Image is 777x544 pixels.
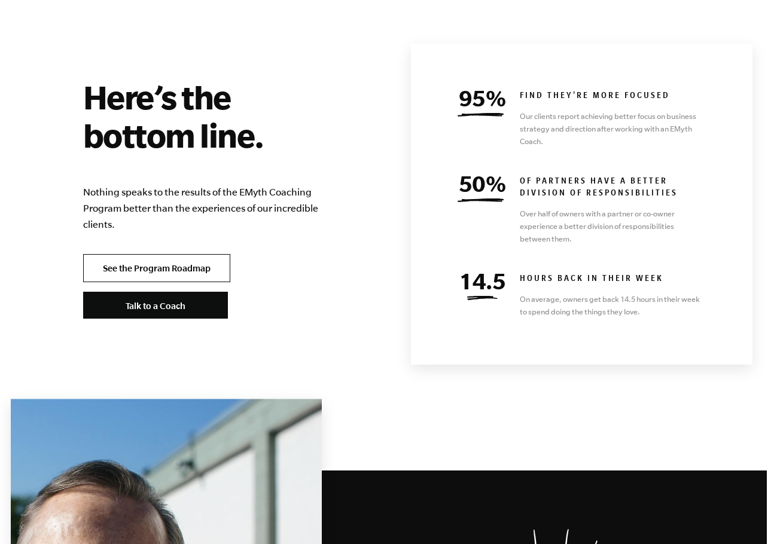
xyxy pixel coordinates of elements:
[83,292,228,319] a: Talk to a Coach
[520,207,705,245] p: Over half of owners with a partner or co-owner experience a better division of responsibilities b...
[520,109,705,147] p: Our clients report achieving better focus on business strategy and direction after working with a...
[520,176,705,200] h6: OF PARTNERS HAVE A BETTER DIVISION OF RESPONSIBILITIES
[717,487,777,544] iframe: Chat Widget
[520,90,705,102] h6: find they're more focused
[520,292,705,317] p: On average, owners get back 14.5 hours in their week to spend doing the things they love.
[459,268,505,293] span: 14.5
[83,78,334,154] h2: Here’s the bottom line.
[459,85,506,110] span: 95%
[459,170,506,195] span: 50%
[126,301,185,311] span: Talk to a Coach
[83,254,230,283] a: See the Program Roadmap
[520,273,705,285] h6: HOURS BACK IN THEIR WEEK
[83,184,334,233] p: Nothing speaks to the results of the EMyth Coaching Program better than the experiences of our in...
